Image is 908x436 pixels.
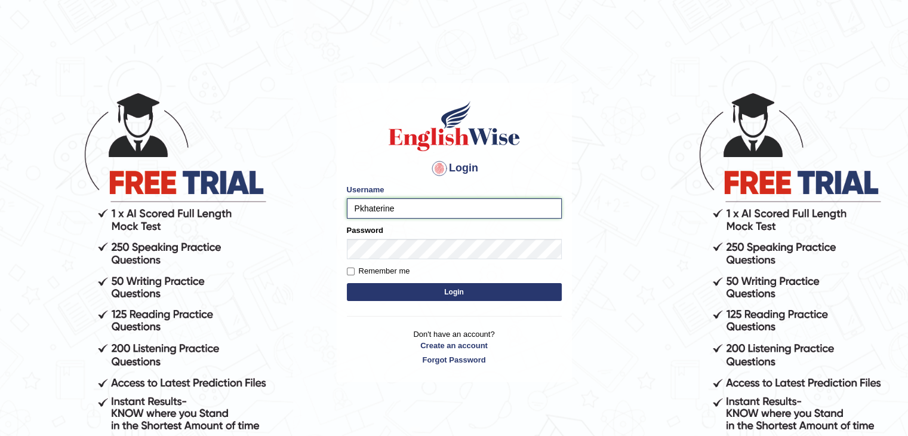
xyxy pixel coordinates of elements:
p: Don't have an account? [347,328,562,366]
input: Remember me [347,268,355,275]
label: Remember me [347,265,410,277]
a: Forgot Password [347,354,562,366]
img: Logo of English Wise sign in for intelligent practice with AI [386,99,522,153]
h4: Login [347,159,562,178]
label: Password [347,225,383,236]
label: Username [347,184,384,195]
a: Create an account [347,340,562,351]
button: Login [347,283,562,301]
